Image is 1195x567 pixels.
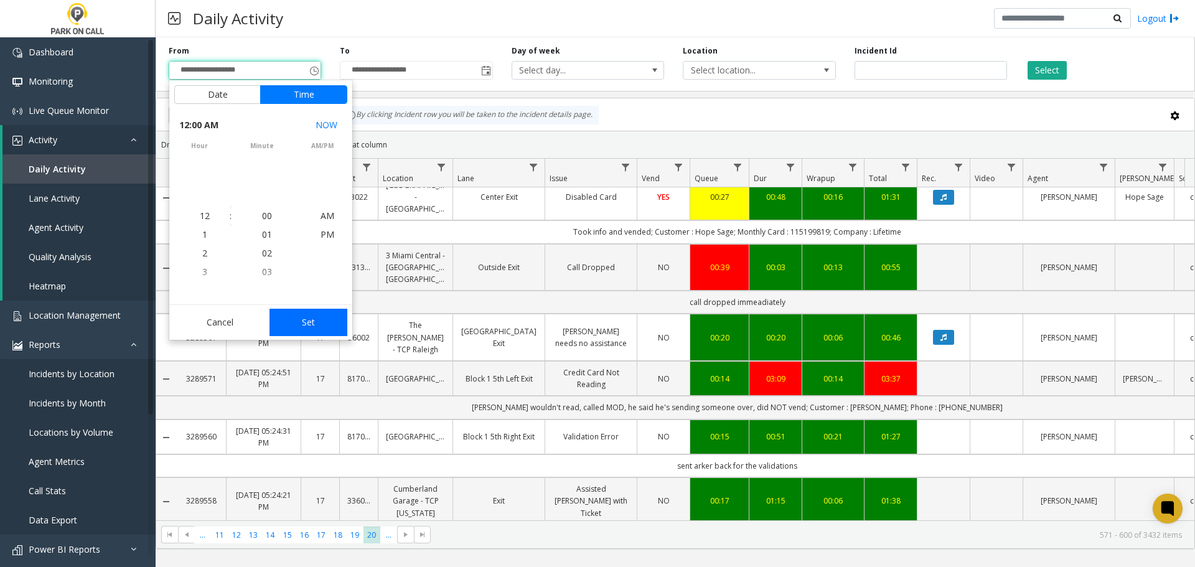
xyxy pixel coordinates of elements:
a: NO [645,495,682,507]
div: By clicking Incident row you will be taken to the incident details page. [340,106,599,124]
div: 00:13 [810,261,856,273]
span: Page 10 [194,527,211,543]
a: Collapse Details [156,497,176,507]
a: 03:09 [757,373,794,385]
span: Go to the next page [397,526,414,543]
img: 'icon' [12,136,22,146]
a: Vend Filter Menu [670,159,687,176]
span: hour [169,141,230,151]
a: Issue Filter Menu [617,159,634,176]
img: 'icon' [12,77,22,87]
span: NO [658,431,670,442]
span: Wrapup [807,173,835,184]
img: 'icon' [12,545,22,555]
span: Page 11 [211,527,228,543]
img: pageIcon [168,3,180,34]
a: Agent Activity [2,213,156,242]
a: [PERSON_NAME] [1031,431,1107,443]
a: [GEOGRAPHIC_DATA] [386,431,445,443]
span: 2 [202,247,207,259]
a: 00:46 [872,332,909,344]
a: [PERSON_NAME] [1031,332,1107,344]
a: Dur Filter Menu [782,159,799,176]
a: 01:31 [872,191,909,203]
span: Lane [457,173,474,184]
a: Collapse Details [156,193,176,203]
span: Go to the previous page [182,530,192,540]
img: 'icon' [12,48,22,58]
a: 00:27 [698,191,741,203]
span: Vend [642,173,660,184]
span: AM [321,210,334,222]
a: Hope Sage [1123,191,1166,203]
a: Lane Filter Menu [525,159,542,176]
span: Toggle popup [307,62,321,79]
a: 336021 [347,495,370,507]
a: Agent Filter Menu [1095,159,1112,176]
a: [PERSON_NAME] [1123,373,1166,385]
span: Go to the last page [414,526,431,543]
span: YES [657,192,670,202]
span: Incidents by Month [29,397,106,409]
a: 17 [309,431,332,443]
span: Page 17 [312,527,329,543]
a: 00:48 [757,191,794,203]
a: 17 [309,373,332,385]
a: Video Filter Menu [1003,159,1020,176]
a: [GEOGRAPHIC_DATA] Exit [461,326,537,349]
a: 00:06 [810,332,856,344]
a: NO [645,261,682,273]
a: Call Dropped [553,261,629,273]
a: 00:14 [810,373,856,385]
span: NO [658,373,670,384]
span: Select location... [683,62,805,79]
a: 00:55 [872,261,909,273]
button: Select [1028,61,1067,80]
kendo-pager-info: 571 - 600 of 3432 items [438,530,1182,540]
span: Page 14 [262,527,279,543]
a: [PERSON_NAME] [1031,261,1107,273]
a: 00:21 [810,431,856,443]
img: logout [1169,12,1179,25]
a: 817001 [347,431,370,443]
div: : [230,210,232,222]
a: 01:27 [872,431,909,443]
a: 00:39 [698,261,741,273]
a: NO [645,373,682,385]
span: Locations by Volume [29,426,113,438]
a: 03:37 [872,373,909,385]
span: 3 [202,266,207,278]
span: Heatmap [29,280,66,292]
a: Total Filter Menu [897,159,914,176]
a: 00:14 [698,373,741,385]
span: Page 18 [329,527,346,543]
a: The [PERSON_NAME] - TCP Raleigh [386,319,445,355]
img: 'icon' [12,106,22,116]
a: [GEOGRAPHIC_DATA] [386,373,445,385]
a: Queue Filter Menu [729,159,746,176]
span: 00 [262,210,272,222]
span: Dashboard [29,46,73,58]
a: Validation Error [553,431,629,443]
a: 817001 [347,373,370,385]
span: Location [383,173,413,184]
a: Lane Activity [2,184,156,213]
a: 331360 [347,261,370,273]
div: Drag a column header and drop it here to group by that column [156,134,1194,156]
a: Wrapup Filter Menu [845,159,861,176]
a: 00:06 [810,495,856,507]
a: [DATE] 05:24:21 PM [234,489,293,513]
a: 3289571 [184,373,218,385]
a: Cumberland Garage - TCP [US_STATE] [386,483,445,519]
a: 01:15 [757,495,794,507]
label: Day of week [512,45,560,57]
span: Go to the first page [165,530,175,540]
a: Center Exit [461,191,537,203]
